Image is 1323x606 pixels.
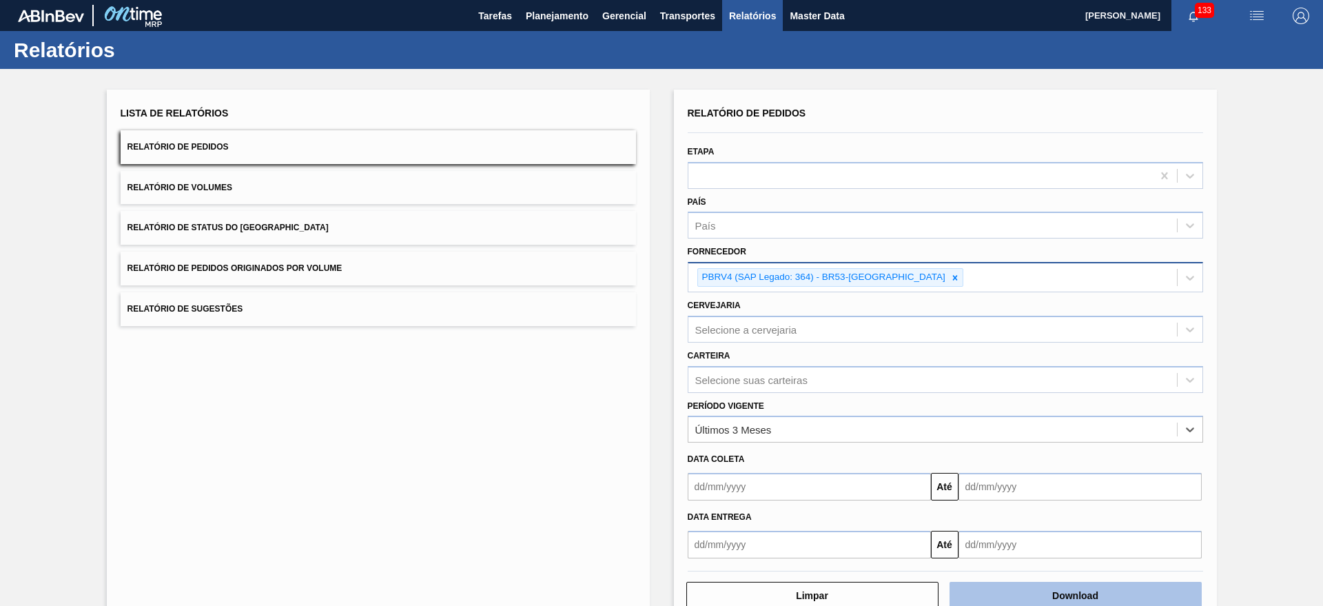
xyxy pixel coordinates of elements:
button: Até [931,473,958,501]
span: Relatório de Pedidos [127,142,229,152]
img: userActions [1249,8,1265,24]
input: dd/mm/yyyy [958,531,1202,558]
label: Etapa [688,147,715,156]
div: Últimos 3 Meses [695,424,772,436]
span: Relatório de Pedidos [688,108,806,119]
span: Relatório de Status do [GEOGRAPHIC_DATA] [127,223,329,232]
span: Lista de Relatórios [121,108,229,119]
label: Carteira [688,351,730,361]
button: Relatório de Pedidos Originados por Volume [121,252,636,285]
span: Transportes [660,8,715,24]
input: dd/mm/yyyy [958,473,1202,501]
div: Selecione a cervejaria [695,323,797,335]
button: Relatório de Volumes [121,171,636,205]
span: 133 [1195,3,1214,18]
button: Relatório de Status do [GEOGRAPHIC_DATA] [121,211,636,245]
span: Planejamento [526,8,588,24]
span: Relatório de Volumes [127,183,232,192]
span: Relatório de Sugestões [127,304,243,314]
label: Fornecedor [688,247,746,256]
img: Logout [1293,8,1309,24]
input: dd/mm/yyyy [688,531,931,558]
span: Data coleta [688,454,745,464]
span: Relatório de Pedidos Originados por Volume [127,263,342,273]
span: Master Data [790,8,844,24]
h1: Relatórios [14,42,258,58]
label: Cervejaria [688,301,741,310]
button: Notificações [1171,6,1216,26]
span: Data entrega [688,512,752,522]
div: País [695,220,716,232]
img: TNhmsLtSVTkK8tSr43FrP2fwEKptu5GPRR3wAAAABJRU5ErkJggg== [18,10,84,22]
span: Relatórios [729,8,776,24]
span: Gerencial [602,8,646,24]
label: País [688,197,706,207]
button: Relatório de Pedidos [121,130,636,164]
input: dd/mm/yyyy [688,473,931,501]
div: Selecione suas carteiras [695,374,808,385]
span: Tarefas [478,8,512,24]
button: Até [931,531,958,558]
label: Período Vigente [688,401,764,411]
div: PBRV4 (SAP Legado: 364) - BR53-[GEOGRAPHIC_DATA] [698,269,947,286]
button: Relatório de Sugestões [121,292,636,326]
